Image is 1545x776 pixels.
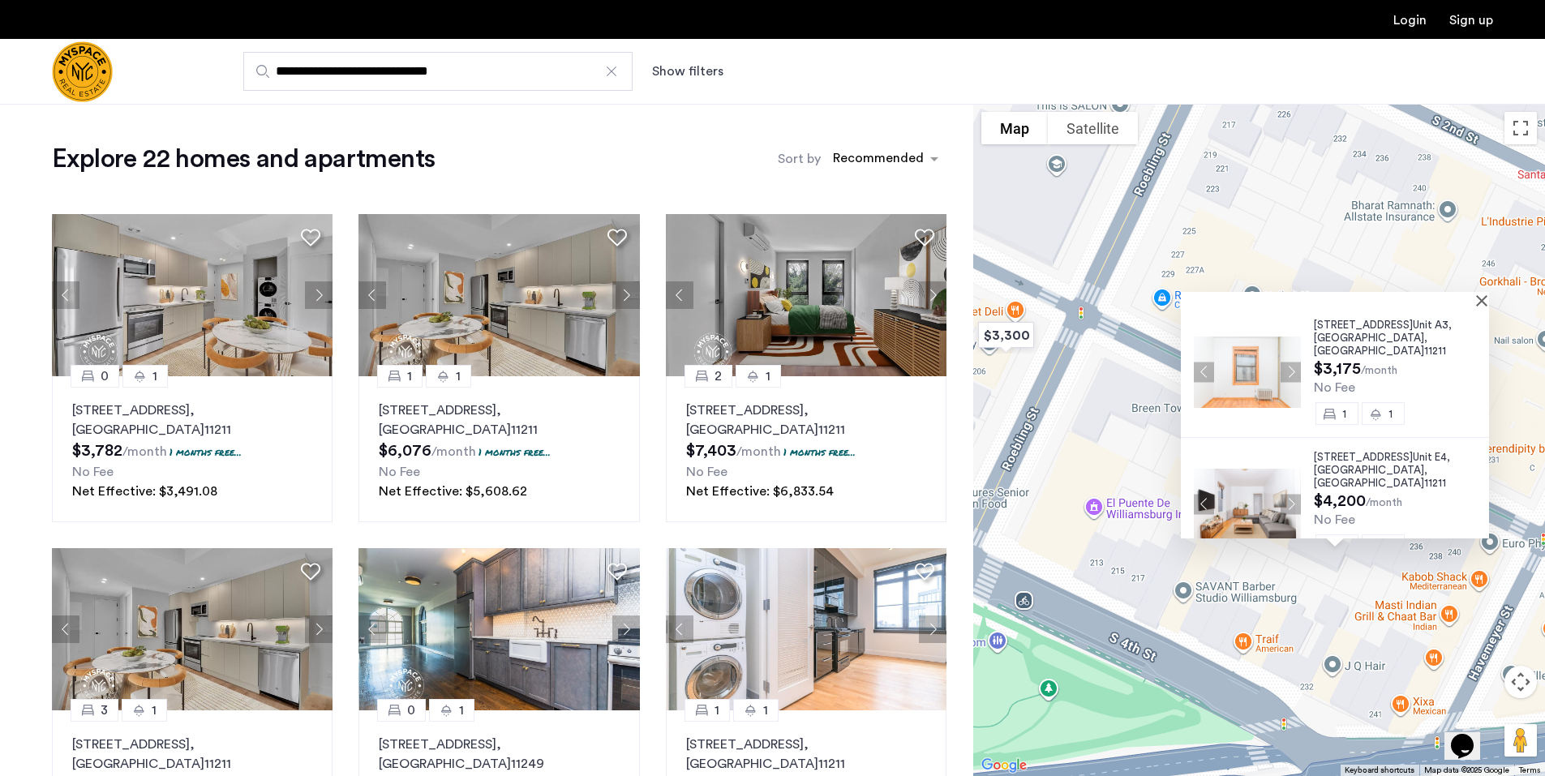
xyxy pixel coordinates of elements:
[977,755,1031,776] img: Google
[305,281,333,309] button: Next apartment
[1314,465,1424,475] span: [GEOGRAPHIC_DATA]
[981,112,1048,144] button: Show street map
[1314,493,1366,509] span: $4,200
[783,445,856,459] p: 1 months free...
[72,401,312,439] p: [STREET_ADDRESS] 11211
[612,281,640,309] button: Next apartment
[72,465,114,478] span: No Fee
[686,443,736,459] span: $7,403
[1504,112,1537,144] button: Toggle fullscreen view
[666,376,946,522] a: 21[STREET_ADDRESS], [GEOGRAPHIC_DATA]112111 months free...No FeeNet Effective: $6,833.54
[52,615,79,643] button: Previous apartment
[763,701,768,720] span: 1
[612,615,640,643] button: Next apartment
[1314,332,1427,356] span: , [GEOGRAPHIC_DATA]
[1424,766,1509,774] span: Map data ©2025 Google
[52,376,333,522] a: 01[STREET_ADDRESS], [GEOGRAPHIC_DATA]112111 months free...No FeeNet Effective: $3,491.08
[1314,319,1413,330] span: [STREET_ADDRESS]
[1519,765,1540,776] a: Terms (opens in new tab)
[715,367,722,386] span: 2
[1314,465,1427,488] span: , [GEOGRAPHIC_DATA]
[52,143,435,175] h1: Explore 22 homes and apartments
[1424,345,1446,356] span: 11211
[358,214,640,376] img: 1995_638575268748774069.jpeg
[459,701,464,720] span: 1
[1366,497,1402,508] sub: /month
[1504,666,1537,698] button: Map camera controls
[686,485,834,498] span: Net Effective: $6,833.54
[407,367,412,386] span: 1
[1504,724,1537,757] button: Drag Pegman onto the map to open Street View
[1314,381,1355,394] span: No Fee
[919,615,946,643] button: Next apartment
[1281,494,1301,514] button: Next apartment
[101,367,109,386] span: 0
[1393,14,1427,27] a: Login
[358,376,639,522] a: 11[STREET_ADDRESS], [GEOGRAPHIC_DATA]112111 months free...No FeeNet Effective: $5,608.62
[305,615,333,643] button: Next apartment
[1345,765,1414,776] button: Keyboard shortcuts
[1194,362,1214,382] button: Previous apartment
[1194,336,1301,407] img: Apartment photo
[666,281,693,309] button: Previous apartment
[825,144,946,174] ng-select: sort-apartment
[358,281,386,309] button: Previous apartment
[652,62,723,81] button: Show or hide filters
[379,465,420,478] span: No Fee
[965,311,1047,360] div: $3,300
[1413,452,1450,462] span: Unit E4,
[152,701,157,720] span: 1
[1449,14,1493,27] a: Registration
[686,401,926,439] p: [STREET_ADDRESS] 11211
[52,281,79,309] button: Previous apartment
[431,445,476,458] sub: /month
[72,485,217,498] span: Net Effective: $3,491.08
[686,465,727,478] span: No Fee
[358,615,386,643] button: Previous apartment
[1281,362,1301,382] button: Next apartment
[456,367,461,386] span: 1
[1424,478,1446,488] span: 11211
[1479,294,1491,306] button: Close
[666,548,947,710] img: 1997_638225218263136727.jpeg
[766,367,770,386] span: 1
[72,443,122,459] span: $3,782
[379,401,619,439] p: [STREET_ADDRESS] 11211
[122,445,167,458] sub: /month
[1314,513,1355,526] span: No Fee
[1314,452,1413,462] span: [STREET_ADDRESS]
[715,701,719,720] span: 1
[52,41,113,102] img: logo
[977,755,1031,776] a: Open this area in Google Maps (opens a new window)
[243,52,633,91] input: Apartment Search
[666,615,693,643] button: Previous apartment
[170,445,242,459] p: 1 months free...
[72,735,312,774] p: [STREET_ADDRESS] 11211
[1314,332,1424,343] span: [GEOGRAPHIC_DATA]
[407,701,415,720] span: 0
[379,735,619,774] p: [STREET_ADDRESS] 11249
[1194,494,1214,514] button: Previous apartment
[52,214,333,376] img: 1995_638575268748822459.jpeg
[1361,365,1397,376] sub: /month
[1048,112,1138,144] button: Show satellite imagery
[919,281,946,309] button: Next apartment
[52,41,113,102] a: Cazamio Logo
[736,445,781,458] sub: /month
[1413,319,1452,330] span: Unit A3,
[52,548,333,710] img: 1995_638575268748774069.jpeg
[1444,711,1496,760] iframe: chat widget
[479,445,551,459] p: 1 months free...
[1388,408,1393,418] span: 1
[379,485,527,498] span: Net Effective: $5,608.62
[830,148,924,172] div: Recommended
[1194,468,1301,539] img: Apartment photo
[152,367,157,386] span: 1
[1314,361,1361,377] span: $3,175
[778,149,821,169] label: Sort by
[379,443,431,459] span: $6,076
[101,701,108,720] span: 3
[666,214,947,376] img: 1995_638575271569034674.jpeg
[358,548,640,710] img: 1996_638415567453232340.png
[686,735,926,774] p: [STREET_ADDRESS] 11211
